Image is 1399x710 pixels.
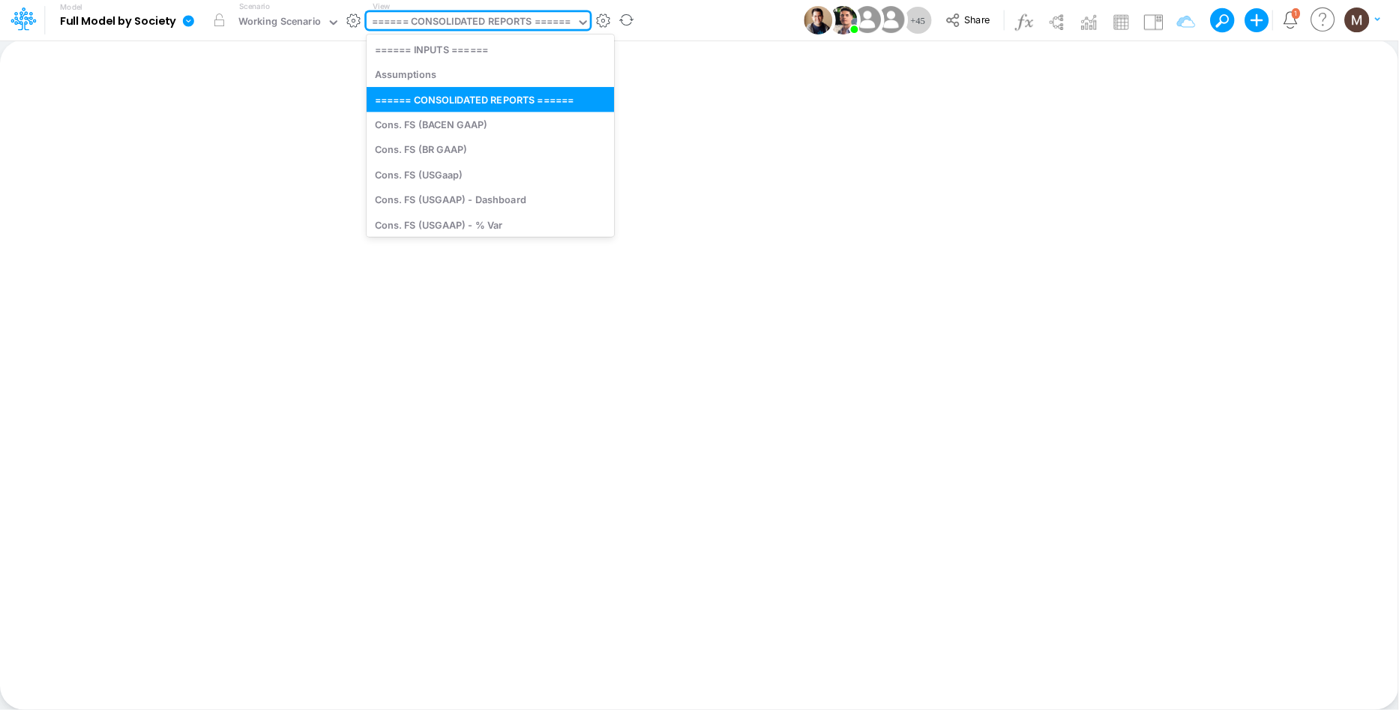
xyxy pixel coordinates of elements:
[1295,10,1298,16] div: 1 unread items
[372,14,571,31] div: ====== CONSOLIDATED REPORTS ======
[238,14,322,31] div: Working Scenario
[60,15,176,28] b: Full Model by Society
[804,6,832,34] img: User Image Icon
[829,6,858,34] img: User Image Icon
[239,1,270,12] label: Scenario
[367,37,614,61] div: ====== INPUTS ======
[367,62,614,87] div: Assumptions
[911,16,926,25] span: + 45
[367,162,614,187] div: Cons. FS (USGaap)
[367,137,614,162] div: Cons. FS (BR GAAP)
[1282,11,1299,28] a: Notifications
[367,212,614,237] div: Cons. FS (USGAAP) - % Var
[874,3,908,37] img: User Image Icon
[965,13,990,25] span: Share
[367,112,614,136] div: Cons. FS (BACEN GAAP)
[850,3,884,37] img: User Image Icon
[373,1,390,12] label: View
[367,187,614,212] div: Cons. FS (USGAAP) - Dashboard
[938,9,1000,32] button: Share
[367,87,614,112] div: ====== CONSOLIDATED REPORTS ======
[60,3,82,12] label: Model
